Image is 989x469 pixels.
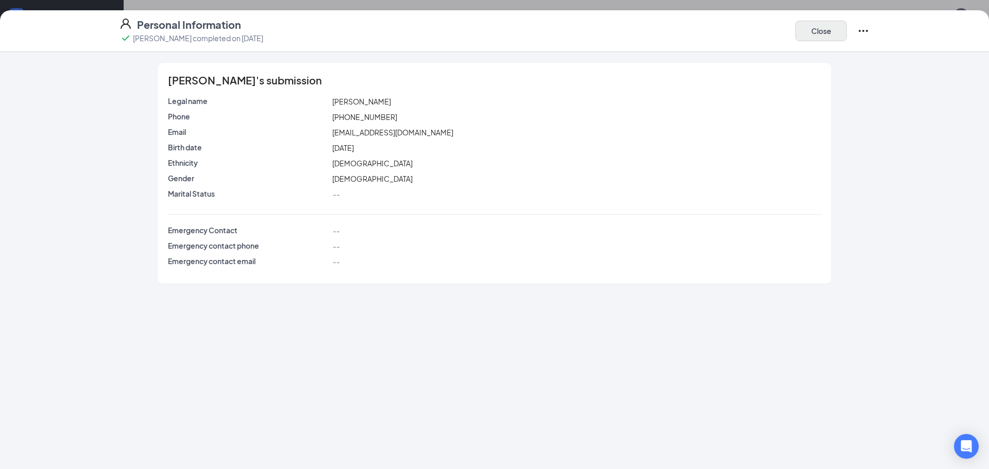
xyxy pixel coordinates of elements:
[168,142,328,152] p: Birth date
[168,173,328,183] p: Gender
[332,159,413,168] span: [DEMOGRAPHIC_DATA]
[120,32,132,44] svg: Checkmark
[168,225,328,235] p: Emergency Contact
[168,75,322,85] span: [PERSON_NAME]'s submission
[332,128,453,137] span: [EMAIL_ADDRESS][DOMAIN_NAME]
[332,226,339,235] span: --
[168,111,328,121] p: Phone
[954,434,979,459] div: Open Intercom Messenger
[332,241,339,251] span: --
[137,18,241,32] h4: Personal Information
[332,143,354,152] span: [DATE]
[120,18,132,30] svg: User
[168,256,328,266] p: Emergency contact email
[332,174,413,183] span: [DEMOGRAPHIC_DATA]
[332,189,339,199] span: --
[168,188,328,199] p: Marital Status
[795,21,847,41] button: Close
[168,127,328,137] p: Email
[857,25,869,37] svg: Ellipses
[168,240,328,251] p: Emergency contact phone
[168,96,328,106] p: Legal name
[332,257,339,266] span: --
[332,112,397,121] span: [PHONE_NUMBER]
[168,158,328,168] p: Ethnicity
[133,33,263,43] p: [PERSON_NAME] completed on [DATE]
[332,97,391,106] span: [PERSON_NAME]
